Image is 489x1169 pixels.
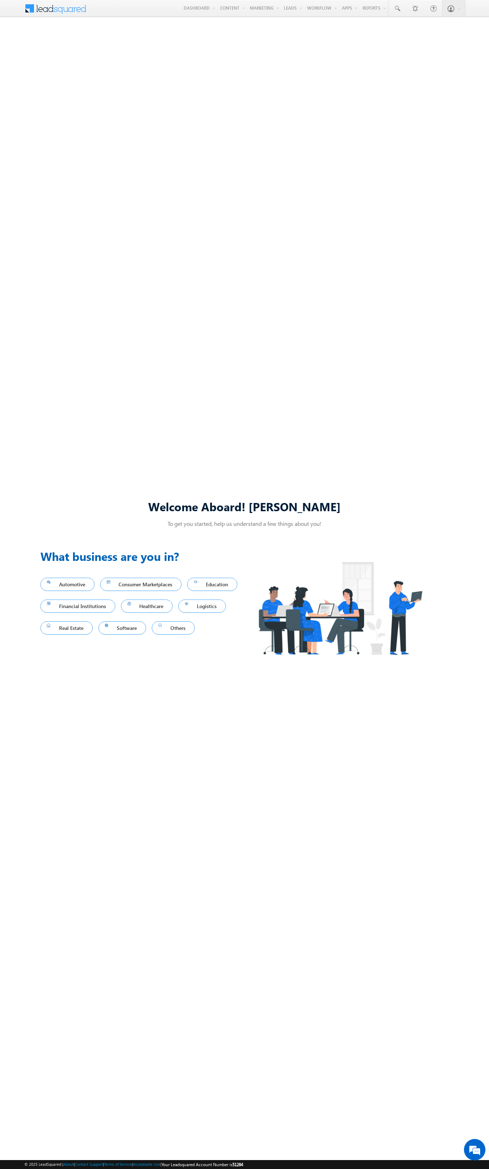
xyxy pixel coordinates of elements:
[127,601,166,611] span: Healthcare
[63,1162,74,1166] a: About
[161,1162,243,1167] span: Your Leadsquared Account Number is
[158,623,188,633] span: Others
[40,499,449,514] div: Welcome Aboard! [PERSON_NAME]
[104,1162,132,1166] a: Terms of Service
[47,623,86,633] span: Real Estate
[245,548,436,669] img: Industry.png
[40,520,449,527] p: To get you started, help us understand a few things about you!
[105,623,140,633] span: Software
[24,1161,243,1168] span: © 2025 LeadSquared | | | | |
[47,579,88,589] span: Automotive
[232,1162,243,1167] span: 51284
[40,548,245,565] h3: What business are you in?
[133,1162,160,1166] a: Acceptable Use
[107,579,175,589] span: Consumer Marketplaces
[185,601,219,611] span: Logistics
[75,1162,103,1166] a: Contact Support
[194,579,231,589] span: Education
[47,601,109,611] span: Financial Institutions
